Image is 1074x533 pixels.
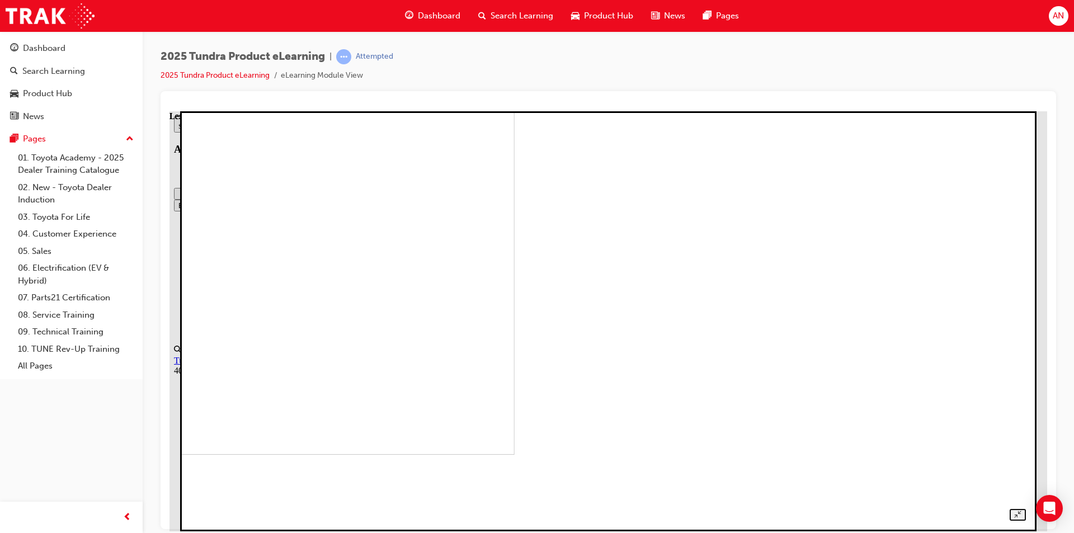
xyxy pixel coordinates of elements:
a: 10. TUNE Rev-Up Training [13,341,138,358]
span: guage-icon [405,9,413,23]
span: car-icon [571,9,580,23]
button: AN [1049,6,1068,26]
span: up-icon [126,132,134,147]
span: guage-icon [10,44,18,54]
button: Pages [4,129,138,149]
span: news-icon [651,9,660,23]
span: | [329,50,332,63]
span: search-icon [10,67,18,77]
a: car-iconProduct Hub [562,4,642,27]
a: Dashboard [4,38,138,59]
a: 04. Customer Experience [13,225,138,243]
a: 02. New - Toyota Dealer Induction [13,179,138,209]
span: AN [1053,10,1064,22]
a: pages-iconPages [694,4,748,27]
span: prev-icon [123,511,131,525]
span: News [664,10,685,22]
div: Search Learning [22,65,85,78]
span: car-icon [10,89,18,99]
span: pages-icon [703,9,712,23]
button: Unzoom image [840,398,856,409]
span: 2025 Tundra Product eLearning [161,50,325,63]
a: 06. Electrification (EV & Hybrid) [13,260,138,289]
span: Product Hub [584,10,633,22]
a: 01. Toyota Academy - 2025 Dealer Training Catalogue [13,149,138,179]
span: search-icon [478,9,486,23]
span: Search Learning [491,10,553,22]
span: Dashboard [418,10,460,22]
a: search-iconSearch Learning [469,4,562,27]
button: DashboardSearch LearningProduct HubNews [4,36,138,129]
div: Pages [23,133,46,145]
div: News [23,110,44,123]
img: Trak [6,3,95,29]
span: news-icon [10,112,18,122]
a: news-iconNews [642,4,694,27]
span: Pages [716,10,739,22]
a: News [4,106,138,127]
a: 05. Sales [13,243,138,260]
a: 03. Toyota For Life [13,209,138,226]
a: Search Learning [4,61,138,82]
a: guage-iconDashboard [396,4,469,27]
a: Product Hub [4,83,138,104]
span: learningRecordVerb_ATTEMPT-icon [336,49,351,64]
span: pages-icon [10,134,18,144]
div: Open Intercom Messenger [1036,495,1063,522]
div: Product Hub [23,87,72,100]
li: eLearning Module View [281,69,363,82]
div: Dashboard [23,42,65,55]
a: 08. Service Training [13,306,138,324]
a: 07. Parts21 Certification [13,289,138,306]
a: 09. Technical Training [13,323,138,341]
div: Attempted [356,51,393,62]
a: All Pages [13,357,138,375]
a: 2025 Tundra Product eLearning [161,70,270,80]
